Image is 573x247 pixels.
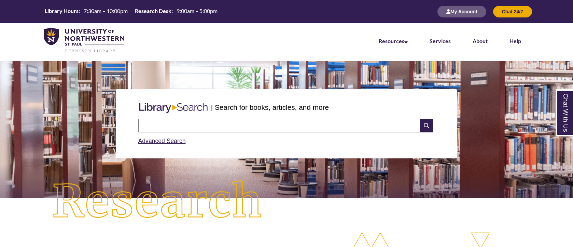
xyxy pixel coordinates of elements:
[29,157,286,247] img: Research
[493,9,532,14] a: Chat 24/7
[211,102,329,113] p: | Search for books, articles, and more
[420,119,433,132] i: Search
[132,7,174,15] th: Research Desk:
[177,8,218,14] span: 9:00am – 5:00pm
[437,9,486,14] a: My Account
[42,7,220,16] a: Hours Today
[437,6,486,17] button: My Account
[42,7,81,15] th: Library Hours:
[136,100,211,116] img: Libary Search
[44,28,124,53] img: UNWSP Library Logo
[509,38,521,44] a: Help
[84,8,128,14] span: 7:30am – 10:00pm
[430,38,451,44] a: Services
[493,6,532,17] button: Chat 24/7
[138,138,186,144] a: Advanced Search
[379,38,408,44] a: Resources
[473,38,488,44] a: About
